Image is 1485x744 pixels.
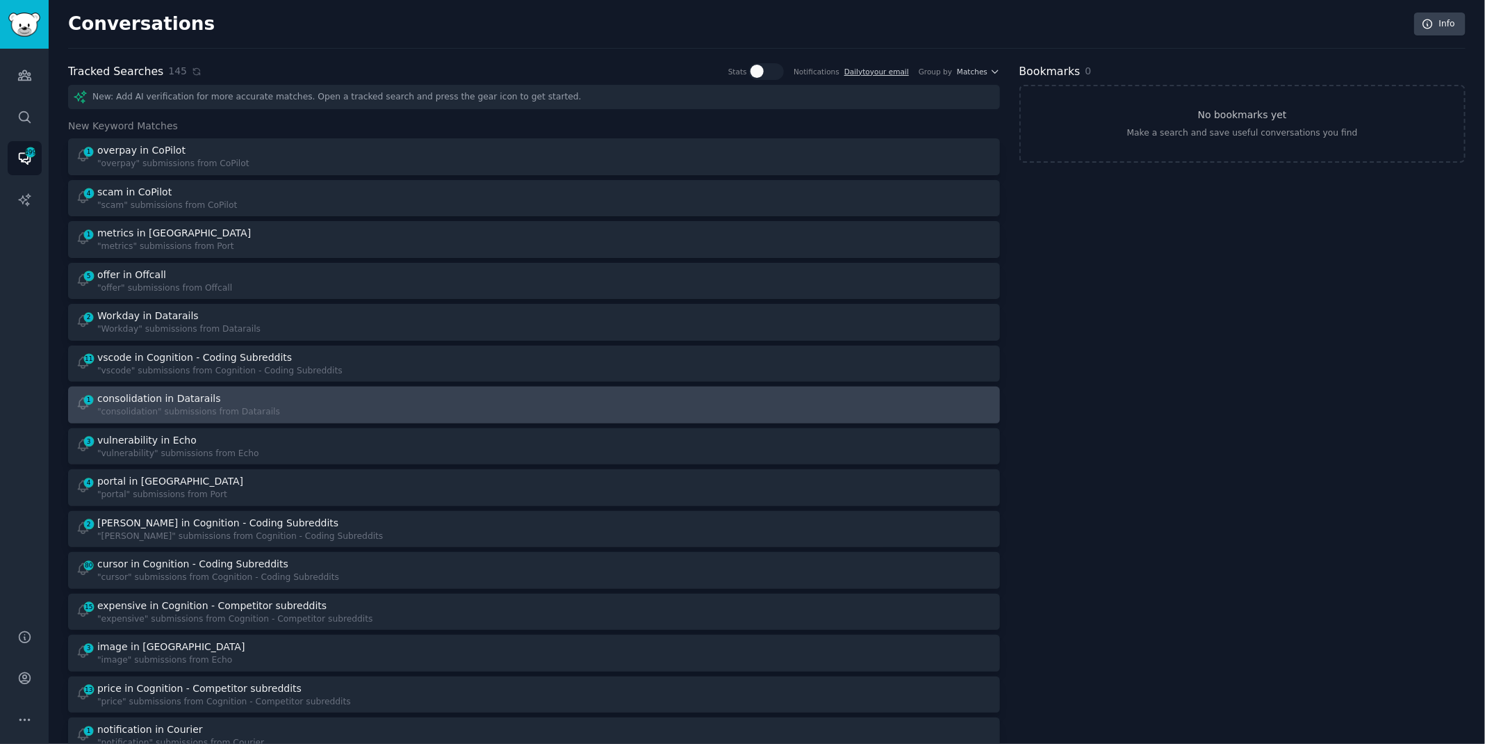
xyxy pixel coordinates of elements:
[83,519,95,529] span: 2
[97,158,249,170] div: "overpay" submissions from CoPilot
[83,395,95,405] span: 1
[1085,65,1092,76] span: 0
[97,654,247,667] div: "image" submissions from Echo
[97,200,237,212] div: "scam" submissions from CoPilot
[68,346,1000,382] a: 11vscode in Cognition - Coding Subreddits"vscode" submissions from Cognition - Coding Subreddits
[68,119,178,134] span: New Keyword Matches
[83,354,95,364] span: 11
[83,271,95,281] span: 5
[97,185,172,200] div: scam in CoPilot
[8,141,42,175] a: 499
[68,13,215,35] h2: Conversations
[83,685,95,695] span: 13
[97,433,197,448] div: vulnerability in Echo
[68,511,1000,548] a: 2[PERSON_NAME] in Cognition - Coding Subreddits"[PERSON_NAME]" submissions from Cognition - Codin...
[83,147,95,156] span: 1
[83,188,95,198] span: 4
[83,602,95,612] span: 15
[97,268,166,282] div: offer in Offcall
[728,67,747,76] div: Stats
[97,365,343,378] div: "vscode" submissions from Cognition - Coding Subreddits
[83,229,95,239] span: 1
[97,531,383,543] div: "[PERSON_NAME]" submissions from Cognition - Coding Subreddits
[97,406,280,419] div: "consolidation" submissions from Datarails
[68,221,1000,258] a: 1metrics in [GEOGRAPHIC_DATA]"metrics" submissions from Port
[97,323,261,336] div: "Workday" submissions from Datarails
[168,64,187,79] span: 145
[97,696,351,709] div: "price" submissions from Cognition - Competitor subreddits
[68,469,1000,506] a: 4portal in [GEOGRAPHIC_DATA]"portal" submissions from Port
[97,572,339,584] div: "cursor" submissions from Cognition - Coding Subreddits
[97,613,373,626] div: "expensive" submissions from Cognition - Competitor subreddits
[97,681,302,696] div: price in Cognition - Competitor subreddits
[83,560,95,570] span: 80
[1127,127,1358,140] div: Make a search and save useful conversations you find
[8,13,40,37] img: GummySearch logo
[844,67,909,76] a: Dailytoyour email
[97,557,288,572] div: cursor in Cognition - Coding Subreddits
[1019,85,1466,163] a: No bookmarks yetMake a search and save useful conversations you find
[97,516,338,531] div: [PERSON_NAME] in Cognition - Coding Subreddits
[68,387,1000,423] a: 1consolidation in Datarails"consolidation" submissions from Datarails
[68,263,1000,300] a: 5offer in Offcall"offer" submissions from Offcall
[97,282,232,295] div: "offer" submissions from Offcall
[97,350,292,365] div: vscode in Cognition - Coding Subreddits
[83,726,95,736] span: 1
[1198,108,1287,122] h3: No bookmarks yet
[24,147,37,157] span: 499
[68,552,1000,589] a: 80cursor in Cognition - Coding Subreddits"cursor" submissions from Cognition - Coding Subreddits
[97,143,186,158] div: overpay in CoPilot
[957,67,999,76] button: Matches
[97,489,246,501] div: "portal" submissions from Port
[97,599,327,613] div: expensive in Cognition - Competitor subreddits
[97,722,203,737] div: notification in Courier
[97,309,199,323] div: Workday in Datarails
[97,241,254,253] div: "metrics" submissions from Port
[83,478,95,487] span: 4
[919,67,952,76] div: Group by
[68,677,1000,713] a: 13price in Cognition - Competitor subreddits"price" submissions from Cognition - Competitor subre...
[97,226,251,241] div: metrics in [GEOGRAPHIC_DATA]
[83,643,95,653] span: 3
[83,312,95,322] span: 2
[68,304,1000,341] a: 2Workday in Datarails"Workday" submissions from Datarails
[68,85,1000,109] div: New: Add AI verification for more accurate matches. Open a tracked search and press the gear icon...
[97,474,243,489] div: portal in [GEOGRAPHIC_DATA]
[97,391,221,406] div: consolidation in Datarails
[68,63,163,81] h2: Tracked Searches
[68,138,1000,175] a: 1overpay in CoPilot"overpay" submissions from CoPilot
[1019,63,1081,81] h2: Bookmarks
[68,428,1000,465] a: 3vulnerability in Echo"vulnerability" submissions from Echo
[794,67,839,76] div: Notifications
[68,180,1000,217] a: 4scam in CoPilot"scam" submissions from CoPilot
[68,594,1000,631] a: 15expensive in Cognition - Competitor subreddits"expensive" submissions from Cognition - Competit...
[68,635,1000,672] a: 3image in [GEOGRAPHIC_DATA]"image" submissions from Echo
[83,437,95,446] span: 3
[97,448,259,460] div: "vulnerability" submissions from Echo
[1414,13,1466,36] a: Info
[957,67,987,76] span: Matches
[97,640,245,654] div: image in [GEOGRAPHIC_DATA]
